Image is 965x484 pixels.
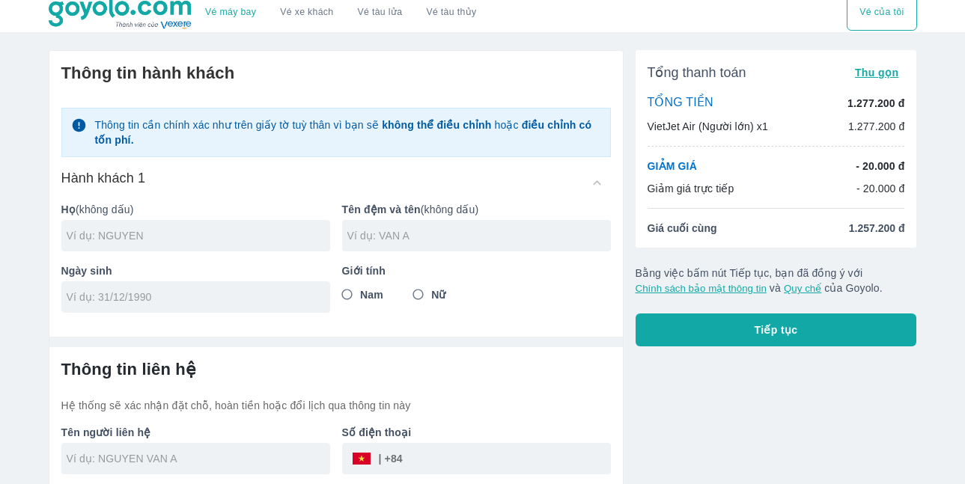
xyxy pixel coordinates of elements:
p: Hệ thống sẽ xác nhận đặt chỗ, hoàn tiền hoặc đổi lịch qua thông tin này [61,398,611,413]
button: Chính sách bảo mật thông tin [636,283,767,294]
p: (không dấu) [61,202,330,217]
input: Ví dụ: 31/12/1990 [67,290,315,304]
span: Nữ [431,287,445,302]
p: 1.277.200 đ [847,96,904,111]
p: Giới tính [342,263,611,278]
button: Tiếp tục [636,313,917,346]
span: Tổng thanh toán [648,64,746,82]
p: TỔNG TIỀN [648,95,713,111]
p: Ngày sinh [61,263,330,278]
a: Vé máy bay [205,7,256,18]
p: Giảm giá trực tiếp [648,181,734,196]
button: Quy chế [784,283,821,294]
b: Họ [61,203,76,215]
strong: không thể điều chỉnh [382,119,491,131]
input: Ví dụ: VAN A [347,228,611,243]
p: Thông tin cần chính xác như trên giấy tờ tuỳ thân vì bạn sẽ hoặc [94,117,600,147]
span: Nam [360,287,383,302]
b: Tên người liên hệ [61,426,151,438]
h6: Hành khách 1 [61,169,146,187]
p: VietJet Air (Người lớn) x1 [648,119,768,134]
b: Số điện thoại [342,426,412,438]
input: Ví dụ: NGUYEN [67,228,330,243]
h6: Thông tin liên hệ [61,359,611,380]
p: (không dấu) [342,202,611,217]
a: Vé xe khách [280,7,333,18]
span: Giá cuối cùng [648,221,717,236]
p: Bằng việc bấm nút Tiếp tục, bạn đã đồng ý với và của Goyolo. [636,266,917,295]
p: - 20.000 đ [856,159,904,174]
p: GIẢM GIÁ [648,159,697,174]
p: - 20.000 đ [856,181,905,196]
span: Thu gọn [855,67,899,79]
h6: Thông tin hành khách [61,63,611,84]
span: Tiếp tục [755,322,798,337]
input: Ví dụ: NGUYEN VAN A [67,451,330,466]
button: Thu gọn [849,62,905,83]
span: 1.257.200 đ [849,221,905,236]
p: 1.277.200 đ [848,119,905,134]
b: Tên đệm và tên [342,203,421,215]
